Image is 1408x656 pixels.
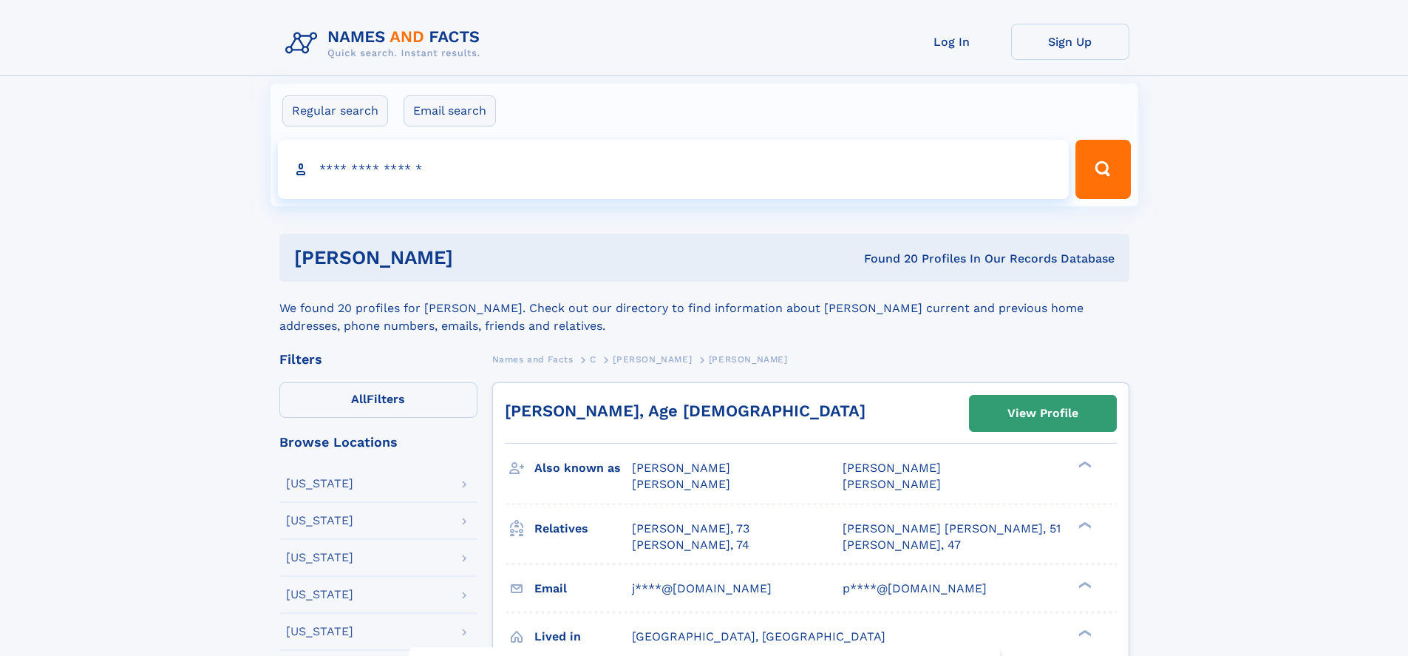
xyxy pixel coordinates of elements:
div: [US_STATE] [286,515,353,527]
h3: Lived in [534,624,632,649]
div: We found 20 profiles for [PERSON_NAME]. Check out our directory to find information about [PERSON... [279,282,1129,335]
h3: Email [534,576,632,601]
label: Email search [404,95,496,126]
span: [PERSON_NAME] [843,477,941,491]
a: [PERSON_NAME], 47 [843,537,961,553]
button: Search Button [1075,140,1130,199]
a: [PERSON_NAME] [613,350,692,368]
input: search input [278,140,1069,199]
h3: Also known as [534,456,632,481]
div: ❯ [1075,628,1092,638]
div: ❯ [1075,520,1092,530]
a: Names and Facts [492,350,574,368]
span: [PERSON_NAME] [613,354,692,365]
div: Found 20 Profiles In Our Records Database [659,251,1115,267]
a: View Profile [970,396,1116,431]
a: [PERSON_NAME], 74 [632,537,749,553]
a: Log In [893,24,1011,60]
label: Regular search [282,95,388,126]
div: ❯ [1075,580,1092,589]
span: All [351,392,367,406]
div: [US_STATE] [286,589,353,601]
h3: Relatives [534,516,632,541]
div: [US_STATE] [286,626,353,638]
div: View Profile [1007,396,1078,430]
div: [US_STATE] [286,478,353,490]
span: [PERSON_NAME] [709,354,788,365]
div: Browse Locations [279,436,477,449]
span: [PERSON_NAME] [632,477,730,491]
span: [PERSON_NAME] [843,461,941,475]
div: Filters [279,353,477,366]
a: C [590,350,596,368]
div: [US_STATE] [286,552,353,564]
span: [GEOGRAPHIC_DATA], [GEOGRAPHIC_DATA] [632,629,885,643]
h1: [PERSON_NAME] [294,248,659,267]
label: Filters [279,382,477,418]
div: ❯ [1075,460,1092,470]
a: [PERSON_NAME] [PERSON_NAME], 51 [843,521,1061,537]
span: [PERSON_NAME] [632,461,730,475]
span: C [590,354,596,365]
a: Sign Up [1011,24,1129,60]
a: [PERSON_NAME], 73 [632,521,749,537]
img: Logo Names and Facts [279,24,492,64]
a: [PERSON_NAME], Age [DEMOGRAPHIC_DATA] [505,402,865,420]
